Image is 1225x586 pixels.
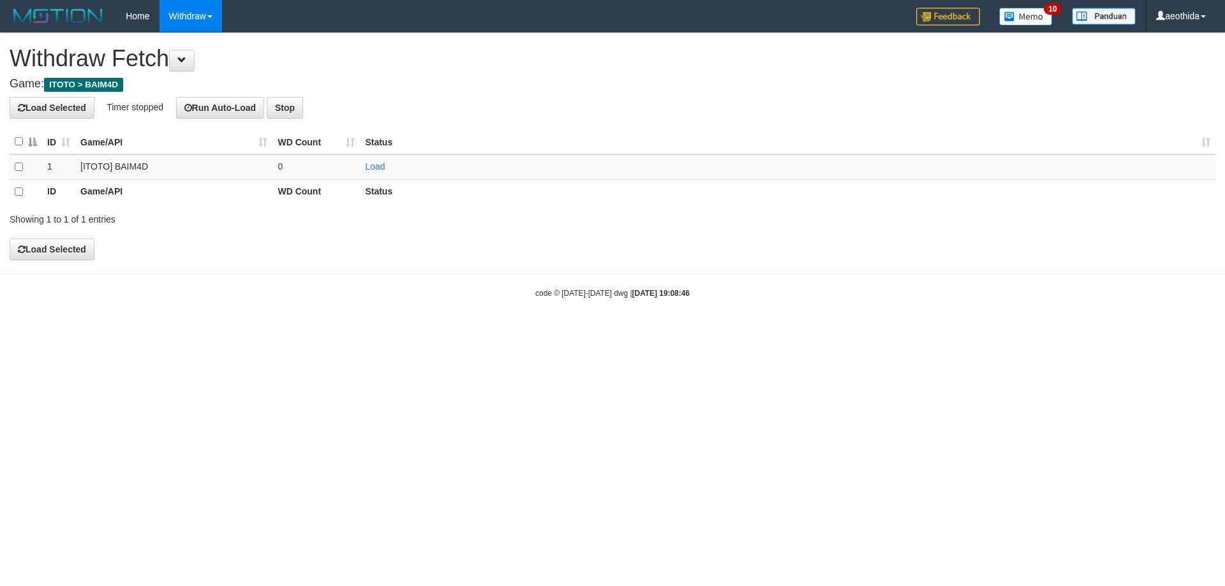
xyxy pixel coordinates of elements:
span: ITOTO > BAIM4D [44,78,123,92]
button: Stop [267,97,303,119]
span: 0 [278,161,283,172]
th: WD Count [272,179,360,204]
h1: Withdraw Fetch [10,46,1215,71]
th: ID [42,179,75,204]
small: code © [DATE]-[DATE] dwg | [535,289,690,298]
strong: [DATE] 19:08:46 [632,289,690,298]
span: Timer stopped [107,101,163,112]
th: ID: activate to sort column ascending [42,129,75,154]
img: Feedback.jpg [916,8,980,26]
h4: Game: [10,78,1215,91]
th: Status [360,179,1215,204]
button: Load Selected [10,97,94,119]
div: Showing 1 to 1 of 1 entries [10,208,501,226]
img: MOTION_logo.png [10,6,107,26]
th: WD Count: activate to sort column ascending [272,129,360,154]
th: Status: activate to sort column ascending [360,129,1215,154]
img: panduan.png [1072,8,1136,25]
button: Load Selected [10,238,94,260]
th: Game/API: activate to sort column ascending [75,129,272,154]
button: Run Auto-Load [176,97,265,119]
td: [ITOTO] BAIM4D [75,154,272,180]
th: Game/API [75,179,272,204]
img: Button%20Memo.svg [999,8,1053,26]
span: 10 [1044,3,1061,15]
td: 1 [42,154,75,180]
a: Load [365,161,385,172]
